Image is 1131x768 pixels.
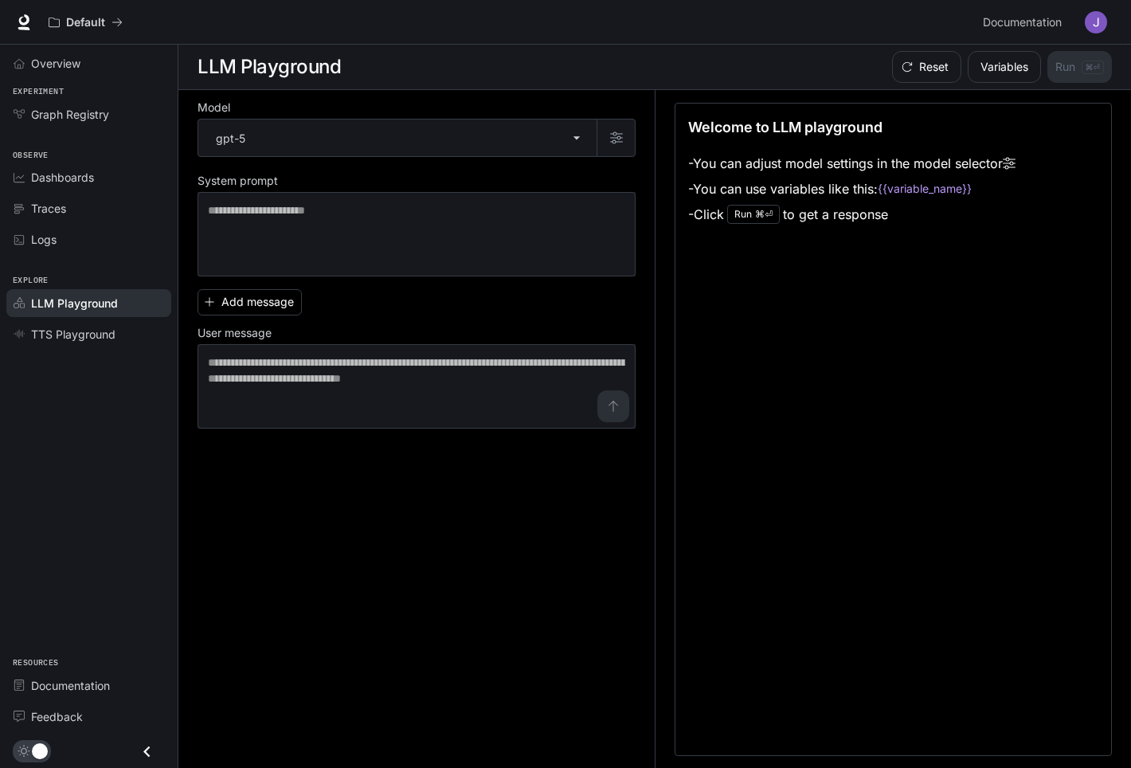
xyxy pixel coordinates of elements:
[31,326,115,343] span: TTS Playground
[968,51,1041,83] button: Variables
[1080,6,1112,38] button: User avatar
[6,703,171,731] a: Feedback
[878,181,972,197] code: {{variable_name}}
[31,231,57,248] span: Logs
[216,130,245,147] p: gpt-5
[6,163,171,191] a: Dashboards
[198,175,278,186] p: System prompt
[6,49,171,77] a: Overview
[983,13,1062,33] span: Documentation
[31,295,118,312] span: LLM Playground
[198,289,302,315] button: Add message
[1085,11,1107,33] img: User avatar
[198,102,230,113] p: Model
[129,735,165,768] button: Close drawer
[31,106,109,123] span: Graph Registry
[6,672,171,699] a: Documentation
[198,120,597,156] div: gpt-5
[976,6,1074,38] a: Documentation
[6,194,171,222] a: Traces
[31,55,80,72] span: Overview
[198,51,341,83] h1: LLM Playground
[41,6,130,38] button: All workspaces
[755,210,773,219] p: ⌘⏎
[31,677,110,694] span: Documentation
[31,200,66,217] span: Traces
[31,169,94,186] span: Dashboards
[66,16,105,29] p: Default
[6,289,171,317] a: LLM Playground
[198,327,272,339] p: User message
[688,116,882,138] p: Welcome to LLM playground
[6,100,171,128] a: Graph Registry
[892,51,961,83] button: Reset
[727,205,780,224] div: Run
[31,708,83,725] span: Feedback
[6,225,171,253] a: Logs
[32,742,48,759] span: Dark mode toggle
[688,202,1016,227] li: - Click to get a response
[6,320,171,348] a: TTS Playground
[688,151,1016,176] li: - You can adjust model settings in the model selector
[688,176,1016,202] li: - You can use variables like this:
